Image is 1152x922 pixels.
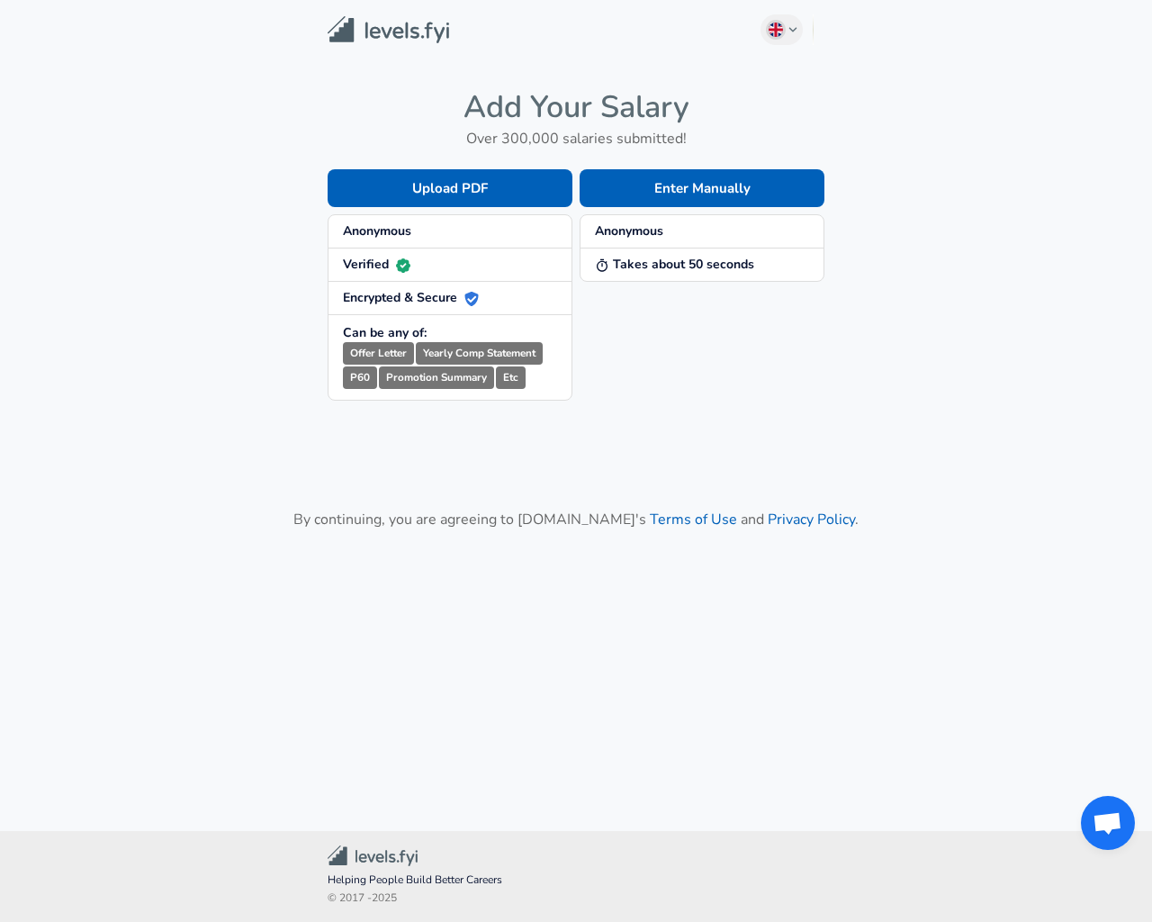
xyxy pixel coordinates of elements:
[328,16,449,44] img: Levels.fyi
[416,342,543,365] small: Yearly Comp Statement
[343,289,479,306] strong: Encrypted & Secure
[343,342,414,365] small: Offer Letter
[580,169,824,207] button: Enter Manually
[343,366,377,389] small: P60
[768,510,855,529] a: Privacy Policy
[328,845,418,866] img: Levels.fyi Community
[595,222,663,240] strong: Anonymous
[1081,796,1135,850] div: Open chat
[379,366,494,389] small: Promotion Summary
[595,256,754,273] strong: Takes about 50 seconds
[650,510,737,529] a: Terms of Use
[328,169,572,207] button: Upload PDF
[343,256,410,273] strong: Verified
[760,14,804,45] button: English (UK)
[769,23,783,37] img: English (UK)
[496,366,526,389] small: Etc
[343,324,427,341] strong: Can be any of:
[343,222,411,240] strong: Anonymous
[328,872,824,890] span: Helping People Build Better Careers
[328,890,824,908] span: © 2017 - 2025
[328,88,824,126] h4: Add Your Salary
[328,126,824,151] h6: Over 300,000 salaries submitted!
